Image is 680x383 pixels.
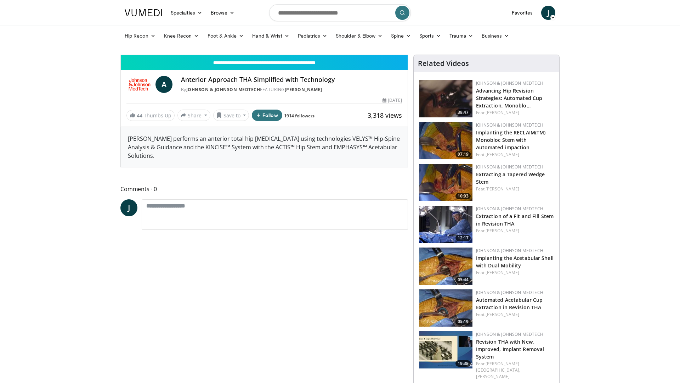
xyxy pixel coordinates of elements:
img: 0b84e8e2-d493-4aee-915d-8b4f424ca292.150x105_q85_crop-smart_upscale.jpg [419,164,472,201]
a: Automated Acetabular Cup Extraction in Revision THA [476,296,543,311]
input: Search topics, interventions [269,4,411,21]
a: Johnson & Johnson MedTech [476,248,543,254]
span: 38:47 [455,109,471,116]
a: [PERSON_NAME] [486,110,519,116]
img: 9c1ab193-c641-4637-bd4d-10334871fca9.150x105_q85_crop-smart_upscale.jpg [419,248,472,285]
div: [PERSON_NAME] performs an anterior total hip [MEDICAL_DATA] using technologies VELYS™ Hip-Spine A... [121,127,408,167]
a: Business [477,29,514,43]
img: 9517a7b7-3955-4e04-bf19-7ba39c1d30c4.150x105_q85_crop-smart_upscale.jpg [419,331,472,368]
a: Trauma [445,29,477,43]
a: Hip Recon [120,29,160,43]
span: 12:17 [455,235,471,241]
span: 05:44 [455,277,471,283]
div: By FEATURING [181,87,402,93]
button: Share [177,110,210,121]
div: Feat. [476,311,554,318]
a: Extraction of a Fit and Fill Stem in Revision THA [476,213,554,227]
span: 19:38 [455,360,471,367]
a: Johnson & Johnson MedTech [476,331,543,337]
a: [PERSON_NAME] [486,228,519,234]
a: [PERSON_NAME] [476,373,510,379]
a: Johnson & Johnson MedTech [476,80,543,86]
a: J [541,6,555,20]
span: 07:19 [455,151,471,157]
a: Specialties [166,6,206,20]
h4: Related Videos [418,59,469,68]
button: Save to [213,110,249,121]
a: Foot & Ankle [203,29,248,43]
a: Revision THA with New, Improved, Implant Removal System [476,338,544,360]
a: 44 Thumbs Up [126,110,175,121]
a: Advancing Hip Revision Strategies: Automated Cup Extraction, Monoblo… [476,87,543,109]
a: Johnson & Johnson MedTech [186,87,260,93]
div: Feat. [476,361,554,380]
div: [DATE] [382,97,402,104]
h4: Anterior Approach THA Simplified with Technology [181,76,402,84]
img: 82aed312-2a25-4631-ae62-904ce62d2708.150x105_q85_crop-smart_upscale.jpg [419,206,472,243]
a: Browse [206,6,239,20]
a: Johnson & Johnson MedTech [476,206,543,212]
img: Johnson & Johnson MedTech [126,76,153,93]
a: [PERSON_NAME][GEOGRAPHIC_DATA], [476,361,521,373]
span: 44 [137,112,142,119]
a: Knee Recon [160,29,203,43]
a: Extracting a Tapered Wedge Stem [476,171,545,185]
a: Implanting the RECLAIM(TM) Monobloc Stem with Automated impaction [476,129,546,151]
a: Favorites [508,6,537,20]
a: A [155,76,172,93]
img: 9f1a5b5d-2ba5-4c40-8e0c-30b4b8951080.150x105_q85_crop-smart_upscale.jpg [419,80,472,117]
a: [PERSON_NAME] [486,186,519,192]
img: d5b2f4bf-f70e-4130-8279-26f7233142ac.150x105_q85_crop-smart_upscale.jpg [419,289,472,327]
span: Comments 0 [120,184,408,194]
a: Spine [387,29,415,43]
a: 19:38 [419,331,472,368]
div: Feat. [476,270,554,276]
a: J [120,199,137,216]
a: Johnson & Johnson MedTech [476,122,543,128]
span: 10:03 [455,193,471,199]
a: 10:03 [419,164,472,201]
a: Johnson & Johnson MedTech [476,289,543,295]
a: [PERSON_NAME] [486,270,519,276]
a: Pediatrics [294,29,331,43]
img: ffc33e66-92ed-4f11-95c4-0a160745ec3c.150x105_q85_crop-smart_upscale.jpg [419,122,472,159]
a: Shoulder & Elbow [331,29,387,43]
a: 05:19 [419,289,472,327]
a: Johnson & Johnson MedTech [476,164,543,170]
a: [PERSON_NAME] [486,311,519,317]
a: 07:19 [419,122,472,159]
a: 12:17 [419,206,472,243]
div: Feat. [476,186,554,192]
a: Hand & Wrist [248,29,294,43]
img: VuMedi Logo [125,9,162,16]
a: [PERSON_NAME] [285,87,322,93]
a: 05:44 [419,248,472,285]
div: Feat. [476,110,554,116]
a: 38:47 [419,80,472,117]
span: 3,318 views [368,111,402,120]
a: Sports [415,29,446,43]
div: Feat. [476,228,554,234]
span: 05:19 [455,318,471,325]
button: Follow [252,110,282,121]
a: 1914 followers [284,113,314,119]
div: Feat. [476,151,554,158]
a: [PERSON_NAME] [486,151,519,157]
a: Implanting the Acetabular Shell with Dual Mobility [476,255,554,269]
